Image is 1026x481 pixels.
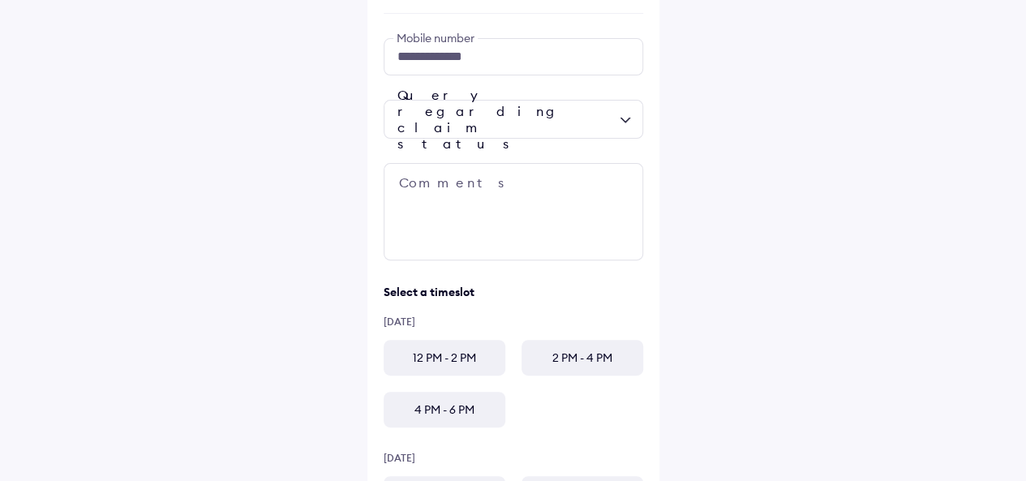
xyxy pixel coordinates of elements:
div: Select a timeslot [384,285,643,299]
div: 2 PM - 4 PM [522,340,643,376]
div: 12 PM - 2 PM [384,340,505,376]
div: 4 PM - 6 PM [384,392,505,427]
div: [DATE] [384,316,643,328]
div: [DATE] [384,452,643,464]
